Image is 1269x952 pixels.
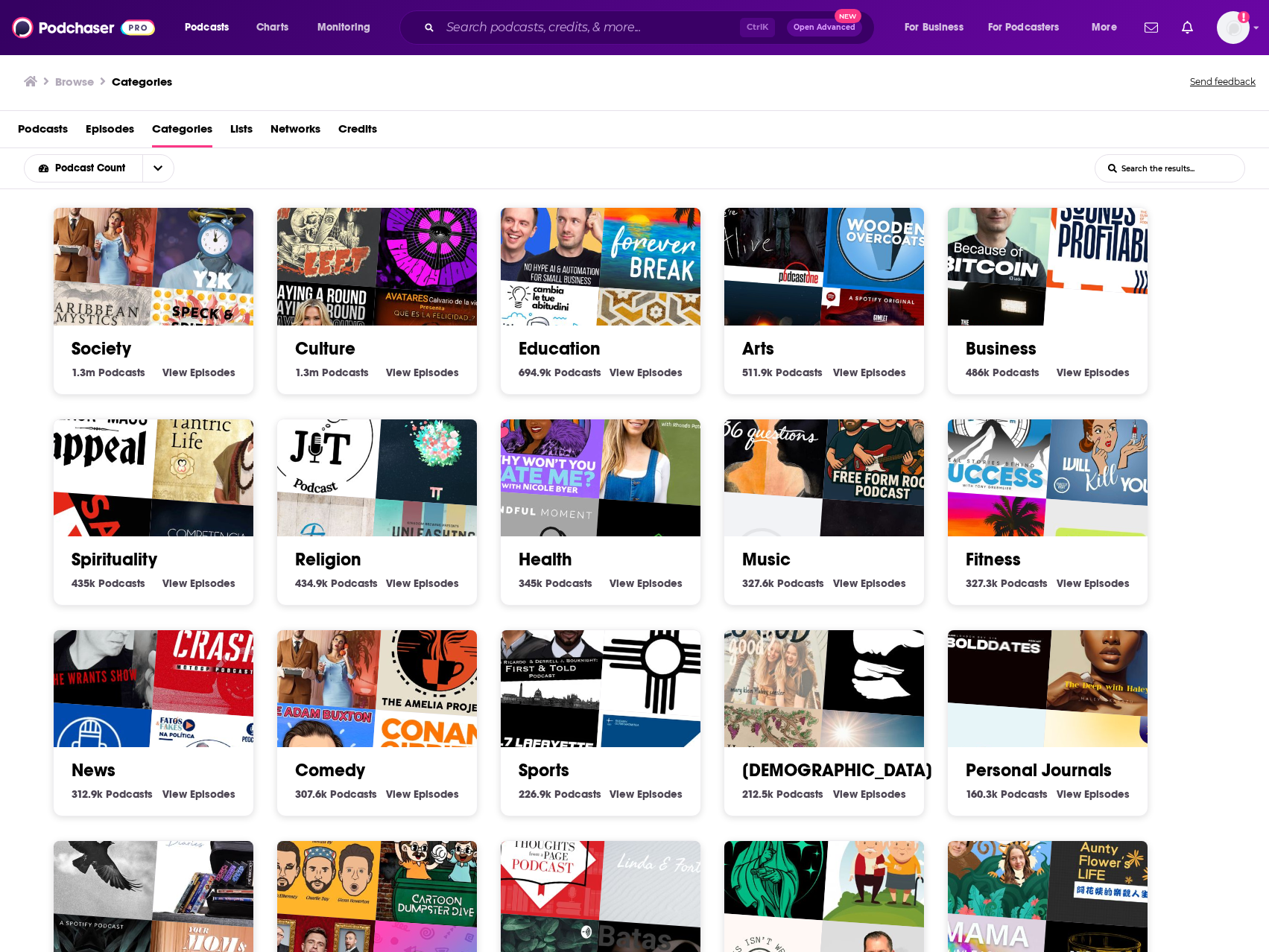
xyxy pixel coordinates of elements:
span: 1.3m [72,366,95,379]
img: Headlong: Surviving Y2K [152,168,280,296]
a: Personal Journals [966,759,1112,781]
span: For Business [905,17,963,38]
a: Categories [112,74,172,89]
img: The Tantric Life [152,379,280,507]
a: View Arts Episodes [833,366,906,379]
svg: Add a profile image [1238,11,1250,23]
div: Thoughts from a Page Podcast [480,793,608,921]
a: Charts [247,16,297,39]
span: View [610,366,634,379]
span: Episodes [861,366,906,379]
a: View [DEMOGRAPHIC_DATA] Episodes [833,787,906,801]
span: Networks [270,117,320,147]
a: Spirituality [72,548,157,571]
button: open menu [25,163,142,174]
span: Podcasts [331,577,378,590]
a: 694.9k Education Podcasts [519,366,601,379]
img: The Always Sunny Podcast [256,793,385,921]
span: Episodes [861,577,906,590]
img: 36 Questions – The Podcast Musical [703,370,832,498]
span: View [162,577,187,590]
span: 435k [72,577,95,590]
img: This Podcast Will Kill You [1046,379,1174,507]
img: The Deep With Haley [1046,590,1174,718]
span: View [833,787,858,801]
span: View [1057,577,1081,590]
span: Charts [256,17,288,38]
img: Your Mom & Dad [33,159,161,288]
img: Black Mass Appeal: Modern Satanism for the Masses [33,370,161,498]
button: open menu [307,16,390,39]
img: Forever Break [599,168,727,296]
a: 327.3k Fitness Podcasts [966,577,1048,590]
span: Episodes [637,366,683,379]
div: Crash MotoGP Podcast [152,590,280,718]
div: The Black Case Diaries Movie/TV Podcast [152,801,280,929]
div: Just Thinking Podcast [256,370,385,498]
a: View Religion Episodes [386,577,459,590]
a: Sports [519,759,569,781]
button: open menu [174,16,248,39]
img: Authority Hacker Podcast – AI & Automation for Small biz & Marketers [480,159,608,288]
span: Podcasts [18,117,68,147]
input: Search podcasts, credits, & more... [440,16,740,39]
span: View [610,787,634,801]
span: 226.9k [519,787,551,801]
img: IMPORTANCIA DE EJERCITAR LA MEMORIA [823,801,951,929]
span: Episodes [1084,366,1130,379]
div: Free Form Rock Podcast [823,379,951,507]
span: Logged in as rpearson [1217,11,1250,44]
a: Business [966,337,1037,360]
a: View Spirituality Episodes [162,577,235,590]
span: 160.3k [966,787,998,801]
a: Religion [295,548,361,571]
img: FoundMyFitness [599,379,727,507]
div: Last Podcast On The Left [256,159,385,288]
a: View Music Episodes [833,577,906,590]
img: Your Mom & Dad [256,582,385,710]
span: 307.6k [295,787,327,801]
span: Podcasts [1001,577,1048,590]
a: View News Episodes [162,787,235,801]
a: Credits [338,117,377,147]
a: 312.9k News Podcasts [72,787,153,801]
div: TAKE 505 with SMALLS [599,590,727,718]
a: View Education Episodes [610,366,683,379]
img: The Amelia Project [376,590,504,718]
a: View Society Episodes [162,366,235,379]
div: is God good? [703,582,832,710]
div: The Ghosts of Harrenhal: A Song of Ice and Fire Podcast (ASOIAF) [33,793,161,921]
button: Show profile menu [1217,11,1250,44]
span: 327.6k [742,577,774,590]
img: The Real Stories Behind Success [927,370,1055,498]
span: Podcasts [554,787,601,801]
a: Fitness [966,548,1021,571]
a: Episodes [86,117,134,147]
img: First & Told [480,582,608,710]
span: Episodes [414,577,459,590]
span: View [162,787,187,801]
a: 434.9k Religion Podcasts [295,577,378,590]
span: View [386,577,411,590]
span: Podcasts [185,17,229,38]
span: Podcasts [1001,787,1048,801]
span: Episodes [414,366,459,379]
span: Monitoring [317,17,370,38]
img: Podchaser - Follow, Share and Rate Podcasts [12,13,155,42]
span: Episodes [414,787,459,801]
a: 160.3k Personal Journals Podcasts [966,787,1048,801]
span: Episodes [637,577,683,590]
span: Podcasts [776,366,823,379]
img: Crist'óCentro [823,590,951,718]
a: 212.5k [DEMOGRAPHIC_DATA] Podcasts [742,787,823,801]
img: Linda E Fortes [599,801,727,929]
a: Health [519,548,572,571]
span: 511.9k [742,366,773,379]
a: Society [72,337,131,360]
span: Categories [152,117,212,147]
span: More [1092,17,1117,38]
